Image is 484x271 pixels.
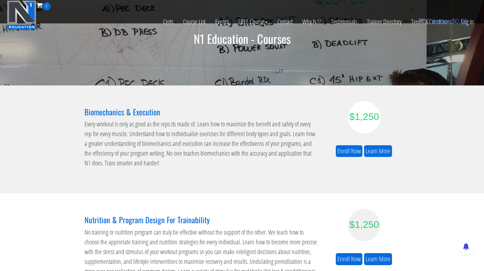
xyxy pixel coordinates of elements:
[158,10,178,33] a: Certs
[36,1,51,9] a: 0
[85,119,319,168] p: Every workout is only as good as the reps its made of. Learn how to maximize the benefit and safe...
[336,145,362,157] a: Enroll Now
[364,145,392,157] a: Learn More
[326,10,362,33] a: Testimonials
[451,18,455,25] span: $
[451,18,468,25] bdi: 0.00
[336,253,362,265] a: Enroll Now
[7,0,36,30] img: n1-education
[456,10,479,33] a: Log In
[364,253,392,265] a: Learn More
[427,18,430,25] span: 0
[362,10,406,33] a: Trainer Directory
[349,109,379,124] div: $1,250
[349,217,379,232] div: $1,250
[178,10,210,33] a: Course List
[233,10,272,33] a: FREE Course
[43,2,51,10] span: 0
[272,10,297,33] a: Contact
[419,18,468,25] a: 0 items: $0.00
[419,18,425,24] img: icon11.png
[432,18,450,25] span: items:
[210,10,233,33] a: Events
[297,10,326,33] a: Why N1?
[85,108,319,116] h3: Biomechanics & Execution
[406,10,456,33] a: Terms & Conditions
[85,215,319,224] h3: Nutrition & Program Design For Trainability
